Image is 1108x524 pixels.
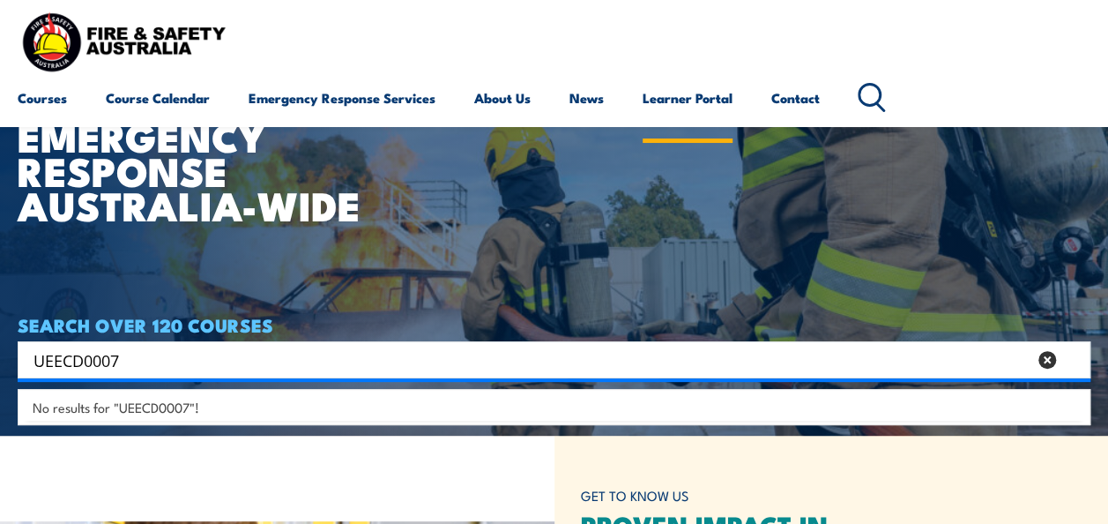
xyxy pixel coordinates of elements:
[581,480,1064,513] h6: GET TO KNOW US
[474,77,531,119] a: About Us
[18,77,67,119] a: Courses
[569,77,604,119] a: News
[37,348,1030,372] form: Search form
[33,347,1027,373] input: Search input
[33,399,199,415] span: No results for "UEECD0007"!
[643,77,732,119] a: Learner Portal
[771,77,820,119] a: Contact
[106,77,210,119] a: Course Calendar
[18,5,449,222] h1: EMERGENCY RESPONSE AUSTRALIA-WIDE
[249,77,435,119] a: Emergency Response Services
[18,315,1090,334] h4: SEARCH OVER 120 COURSES
[1060,348,1084,372] button: Search magnifier button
